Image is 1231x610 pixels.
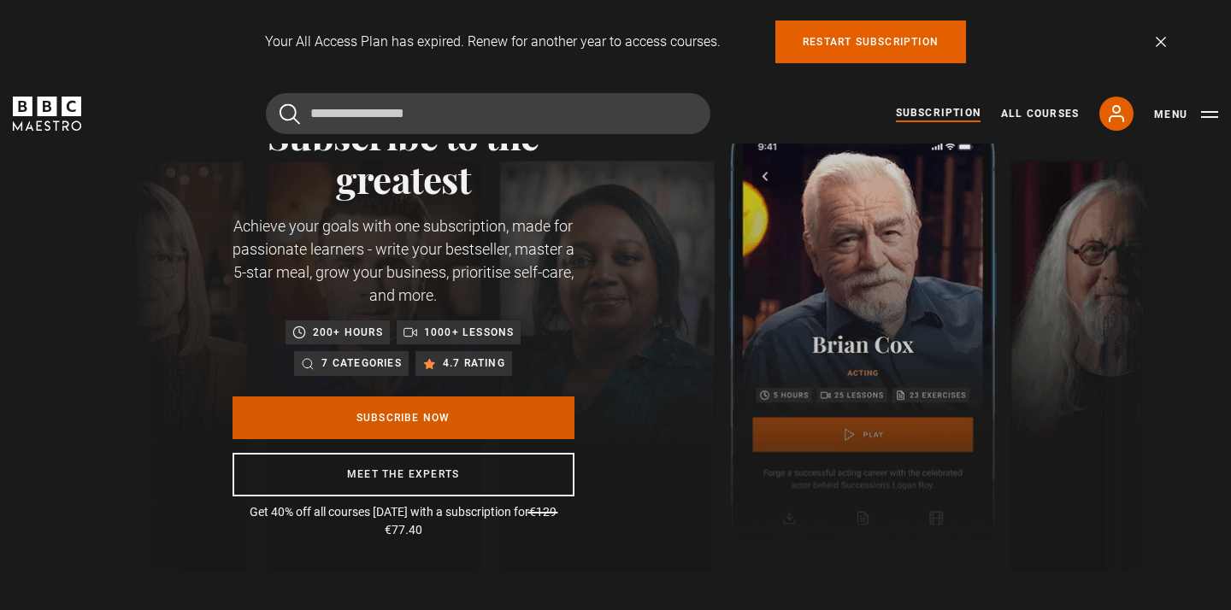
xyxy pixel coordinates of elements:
[313,324,383,341] p: 200+ hours
[529,505,557,519] span: €129
[233,214,574,307] p: Achieve your goals with one subscription, made for passionate learners - write your bestseller, m...
[443,355,505,372] p: 4.7 rating
[266,93,710,134] input: Search
[385,523,422,537] span: €77.40
[265,32,721,52] p: Your All Access Plan has expired. Renew for another year to access courses.
[1001,106,1079,121] a: All Courses
[233,396,574,439] a: Subscribe Now
[424,324,515,341] p: 1000+ lessons
[233,503,574,539] p: Get 40% off all courses [DATE] with a subscription for
[321,355,401,372] p: 7 categories
[775,21,966,63] a: Restart subscription
[1154,106,1218,123] button: Toggle navigation
[896,105,981,122] a: Subscription
[13,97,81,131] svg: BBC Maestro
[280,103,300,125] button: Submit the search query
[233,453,574,496] a: Meet the experts
[233,113,574,201] h1: Subscribe to the greatest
